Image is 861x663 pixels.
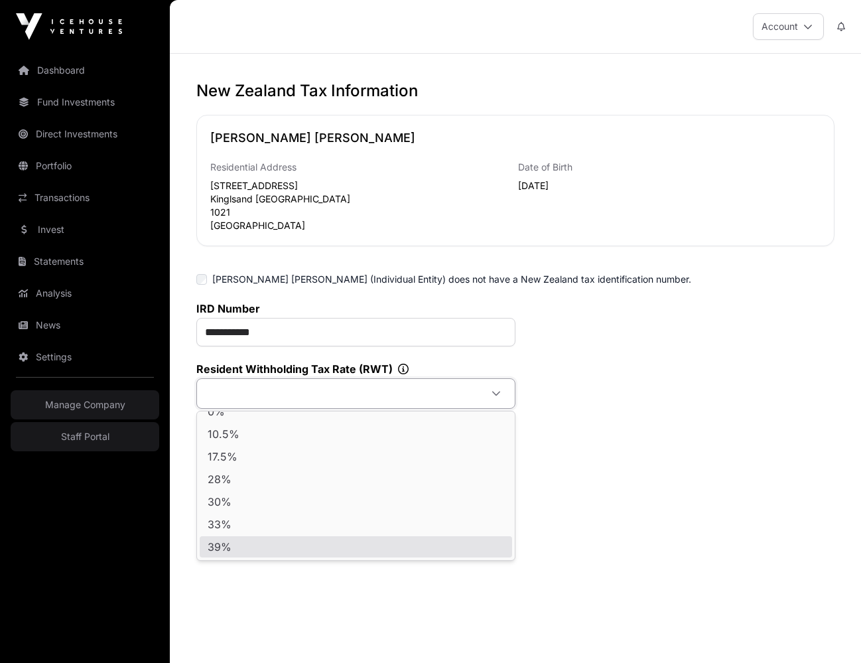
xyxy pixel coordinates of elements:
[208,429,239,439] span: 10.5%
[518,161,572,173] span: Date of Birth
[11,247,159,276] a: Statements
[11,183,159,212] a: Transactions
[210,219,513,232] p: [GEOGRAPHIC_DATA]
[11,279,159,308] a: Analysis
[200,401,512,422] li: 0%
[11,56,159,85] a: Dashboard
[200,536,512,557] li: 39%
[208,496,232,507] span: 30%
[210,192,513,206] p: Kinglsand [GEOGRAPHIC_DATA]
[208,474,232,484] span: 28%
[212,273,691,286] label: [PERSON_NAME] [PERSON_NAME] (Individual Entity) does not have a New Zealand tax identification nu...
[210,129,821,147] h2: [PERSON_NAME] [PERSON_NAME]
[11,311,159,340] a: News
[210,161,297,173] span: Residential Address
[11,215,159,244] a: Invest
[196,80,834,102] h2: New Zealand Tax Information
[16,13,122,40] img: Icehouse Ventures Logo
[200,491,512,512] li: 30%
[753,13,824,40] button: Account
[518,179,821,192] p: [DATE]
[200,514,512,535] li: 33%
[196,302,515,315] label: IRD Number
[11,88,159,117] a: Fund Investments
[200,469,512,490] li: 28%
[11,390,159,419] a: Manage Company
[200,423,512,445] li: 10.5%
[208,519,232,530] span: 33%
[208,542,232,552] span: 39%
[11,422,159,451] a: Staff Portal
[11,151,159,181] a: Portfolio
[11,342,159,372] a: Settings
[208,406,225,417] span: 0%
[200,446,512,467] li: 17.5%
[210,179,513,192] p: [STREET_ADDRESS]
[210,206,513,219] p: 1021
[795,599,861,663] iframe: Chat Widget
[11,119,159,149] a: Direct Investments
[196,362,515,376] label: Resident Withholding Tax Rate (RWT)
[208,451,237,462] span: 17.5%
